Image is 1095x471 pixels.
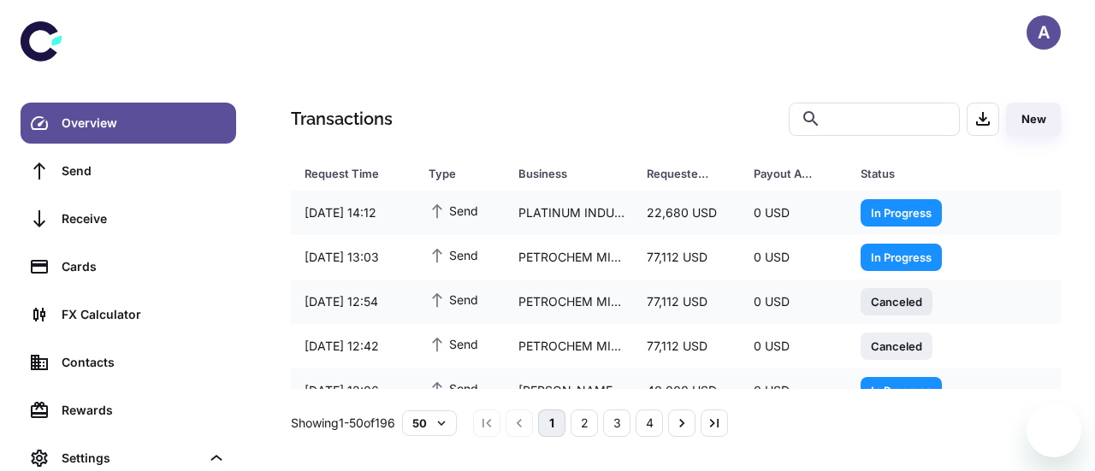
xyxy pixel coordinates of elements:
[21,390,236,431] a: Rewards
[21,294,236,335] a: FX Calculator
[429,162,476,185] div: Type
[647,162,733,185] span: Requested Amount
[1006,103,1061,136] button: New
[21,342,236,383] a: Contacts
[291,106,393,132] h1: Transactions
[21,198,236,239] a: Receive
[754,162,818,185] div: Payout Amount
[21,150,236,191] a: Send
[668,409,695,437] button: Go to next page
[647,162,711,185] div: Requested Amount
[402,410,457,436] button: 50
[603,409,630,437] button: Go to page 3
[861,162,990,185] span: Status
[538,409,565,437] button: page 1
[62,162,226,180] div: Send
[62,305,226,324] div: FX Calculator
[861,162,968,185] div: Status
[62,114,226,132] div: Overview
[1027,403,1081,457] iframe: Button to launch messaging window
[305,162,408,185] span: Request Time
[62,209,226,228] div: Receive
[62,449,200,468] div: Settings
[305,162,386,185] div: Request Time
[62,353,226,372] div: Contacts
[429,162,498,185] span: Type
[62,257,226,276] div: Cards
[291,414,395,433] p: Showing 1-50 of 196
[636,409,663,437] button: Go to page 4
[754,162,840,185] span: Payout Amount
[21,103,236,144] a: Overview
[1027,15,1061,50] button: A
[471,409,731,437] nav: pagination navigation
[21,246,236,287] a: Cards
[62,401,226,420] div: Rewards
[571,409,598,437] button: Go to page 2
[701,409,728,437] button: Go to last page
